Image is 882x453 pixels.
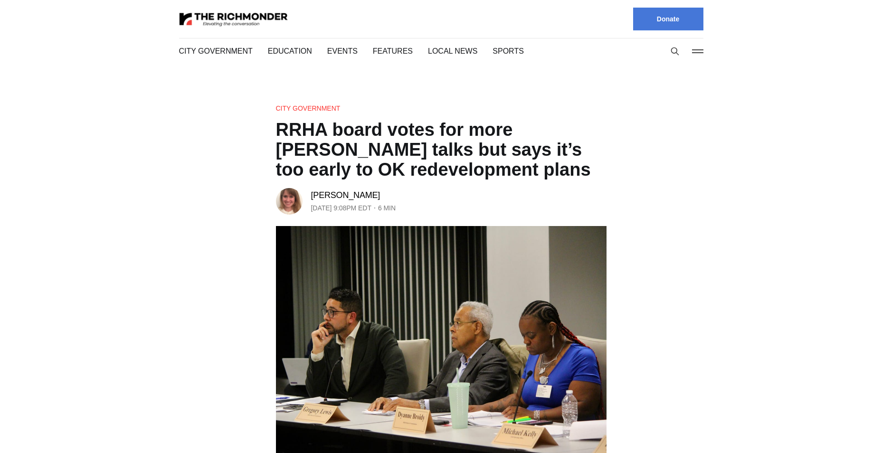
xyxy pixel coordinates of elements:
a: Local News [428,47,477,55]
a: City Government [179,47,253,55]
a: City Government [276,104,341,112]
a: Donate [633,8,703,30]
a: [PERSON_NAME] [311,209,380,221]
time: [DATE] 9:08PM EDT [311,222,371,234]
button: Search this site [668,44,682,58]
img: The Richmonder [179,11,288,28]
span: 6 min [378,222,396,234]
a: Events [327,47,358,55]
a: Features [373,47,413,55]
img: Sarah Vogelsong [276,208,303,235]
h1: RRHA board votes for more [PERSON_NAME] talks but says it’s too early to OK redevelopment plans [276,120,607,199]
a: Education [268,47,312,55]
a: Sports [493,47,524,55]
